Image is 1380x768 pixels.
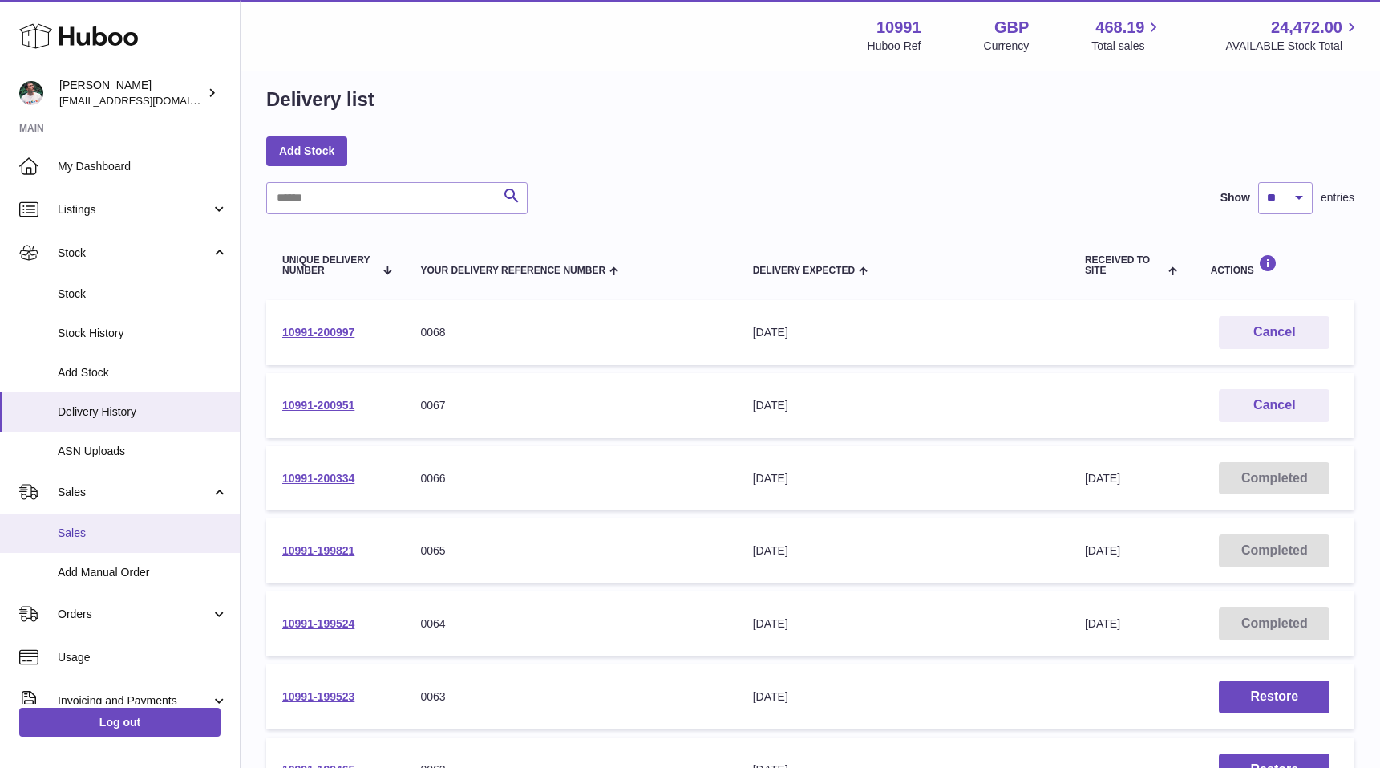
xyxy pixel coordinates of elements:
[420,543,720,559] div: 0065
[984,39,1030,54] div: Currency
[282,326,354,339] a: 10991-200997
[1085,544,1120,557] span: [DATE]
[282,472,354,485] a: 10991-200334
[58,159,228,174] span: My Dashboard
[1271,17,1342,39] span: 24,472.00
[282,617,354,630] a: 10991-199524
[420,689,720,705] div: 0063
[1211,254,1338,276] div: Actions
[1219,316,1329,349] button: Cancel
[420,266,605,276] span: Your Delivery Reference Number
[1321,190,1354,205] span: entries
[753,325,1053,340] div: [DATE]
[753,398,1053,413] div: [DATE]
[1219,389,1329,422] button: Cancel
[19,81,43,105] img: timshieff@gmail.com
[58,286,228,302] span: Stock
[58,202,211,217] span: Listings
[282,255,374,276] span: Unique Delivery Number
[266,87,374,112] h1: Delivery list
[58,485,211,500] span: Sales
[1225,39,1361,54] span: AVAILABLE Stock Total
[59,94,236,107] span: [EMAIL_ADDRESS][DOMAIN_NAME]
[1225,17,1361,54] a: 24,472.00 AVAILABLE Stock Total
[58,326,228,341] span: Stock History
[753,471,1053,486] div: [DATE]
[58,246,211,261] span: Stock
[753,543,1053,559] div: [DATE]
[58,404,228,420] span: Delivery History
[58,365,228,380] span: Add Stock
[1091,39,1163,54] span: Total sales
[994,17,1029,39] strong: GBP
[58,444,228,459] span: ASN Uploads
[1091,17,1163,54] a: 468.19 Total sales
[420,325,720,340] div: 0068
[420,616,720,632] div: 0064
[266,136,347,165] a: Add Stock
[1085,617,1120,630] span: [DATE]
[282,399,354,412] a: 10991-200951
[876,17,921,39] strong: 10991
[420,471,720,486] div: 0066
[868,39,921,54] div: Huboo Ref
[753,689,1053,705] div: [DATE]
[282,544,354,557] a: 10991-199821
[58,607,211,622] span: Orders
[1095,17,1144,39] span: 468.19
[1085,472,1120,485] span: [DATE]
[1085,255,1164,276] span: Received to Site
[58,693,211,709] span: Invoicing and Payments
[1220,190,1250,205] label: Show
[58,565,228,580] span: Add Manual Order
[282,690,354,703] a: 10991-199523
[58,526,228,541] span: Sales
[420,398,720,413] div: 0067
[58,650,228,665] span: Usage
[19,708,221,737] a: Log out
[1219,681,1329,713] button: Restore
[753,266,855,276] span: Delivery Expected
[753,616,1053,632] div: [DATE]
[59,78,204,108] div: [PERSON_NAME]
